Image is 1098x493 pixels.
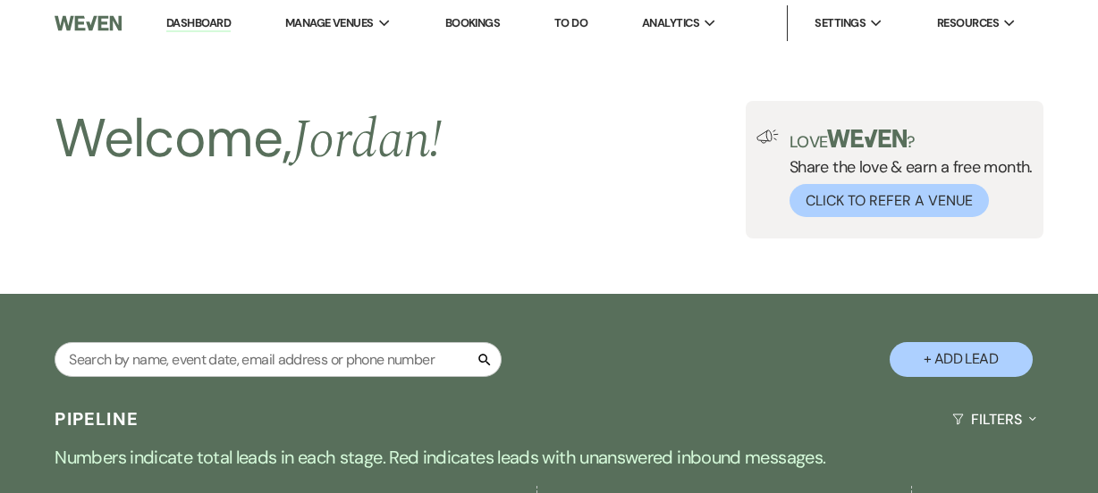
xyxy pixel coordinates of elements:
[790,130,1033,150] p: Love ?
[291,99,443,181] span: Jordan !
[937,14,999,32] span: Resources
[166,15,231,32] a: Dashboard
[642,14,699,32] span: Analytics
[554,15,587,30] a: To Do
[827,130,907,147] img: weven-logo-green.svg
[55,101,442,178] h2: Welcome,
[55,342,502,377] input: Search by name, event date, email address or phone number
[55,4,121,42] img: Weven Logo
[945,396,1043,443] button: Filters
[779,130,1033,217] div: Share the love & earn a free month.
[55,406,139,431] h3: Pipeline
[815,14,866,32] span: Settings
[756,130,779,144] img: loud-speaker-illustration.svg
[790,184,989,217] button: Click to Refer a Venue
[285,14,374,32] span: Manage Venues
[890,342,1033,377] button: + Add Lead
[445,15,501,30] a: Bookings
